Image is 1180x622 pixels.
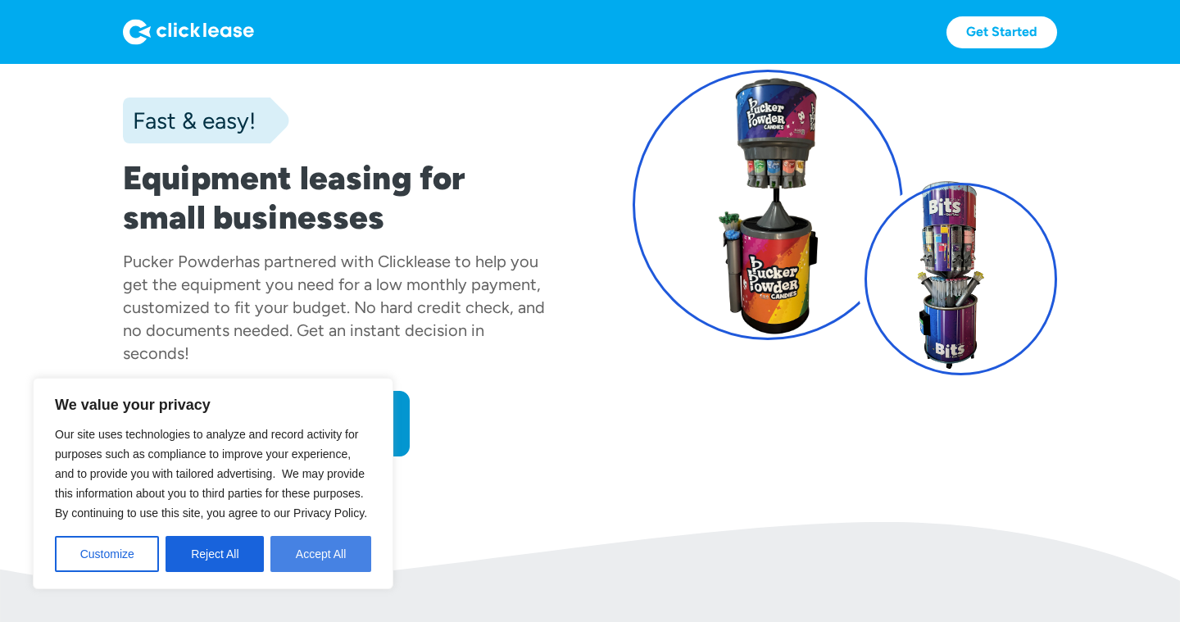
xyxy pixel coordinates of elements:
h1: Equipment leasing for small businesses [123,158,547,237]
div: Pucker Powder [123,252,235,271]
a: Get Started [946,16,1057,48]
div: We value your privacy [33,378,393,589]
button: Reject All [166,536,264,572]
button: Customize [55,536,159,572]
div: Fast & easy! [123,104,256,137]
span: Our site uses technologies to analyze and record activity for purposes such as compliance to impr... [55,428,367,520]
button: Accept All [270,536,371,572]
p: We value your privacy [55,395,371,415]
img: Logo [123,19,254,45]
div: has partnered with Clicklease to help you get the equipment you need for a low monthly payment, c... [123,252,545,363]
